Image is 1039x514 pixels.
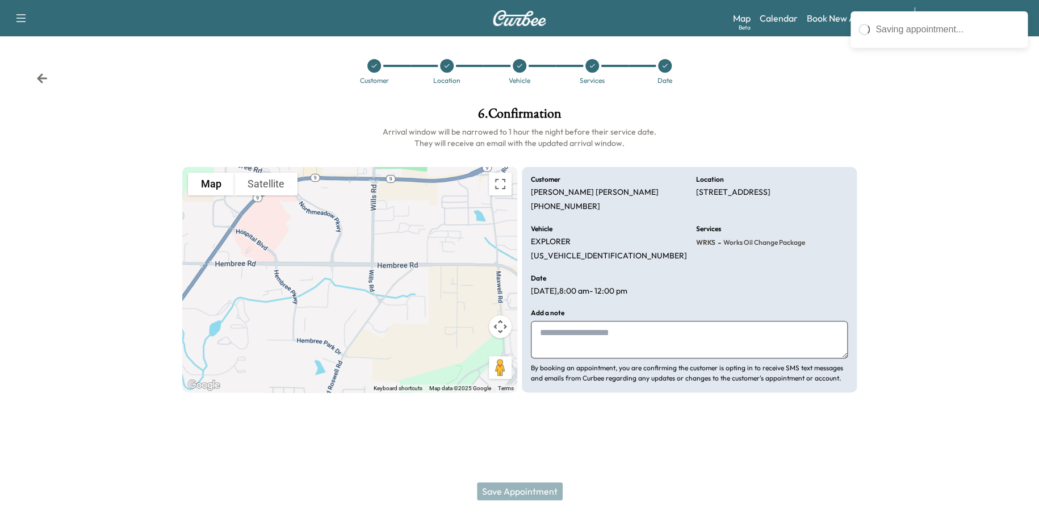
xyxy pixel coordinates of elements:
[185,378,223,392] a: Open this area in Google Maps (opens a new window)
[489,315,512,338] button: Map camera controls
[509,77,530,84] div: Vehicle
[36,73,48,84] div: Back
[733,11,751,25] a: MapBeta
[696,225,721,232] h6: Services
[185,378,223,392] img: Google
[429,385,491,391] span: Map data ©2025 Google
[807,11,903,25] a: Book New Appointment
[489,356,512,379] button: Drag Pegman onto the map to open Street View
[489,173,512,195] button: Toggle fullscreen view
[234,173,298,195] button: Show satellite imagery
[182,107,857,126] h1: 6 . Confirmation
[696,238,715,247] span: WRKS
[760,11,798,25] a: Calendar
[531,286,627,296] p: [DATE] , 8:00 am - 12:00 pm
[696,187,770,198] p: [STREET_ADDRESS]
[182,126,857,149] h6: Arrival window will be narrowed to 1 hour the night before their service date. They will receive ...
[531,202,600,212] p: [PHONE_NUMBER]
[374,385,422,392] button: Keyboard shortcuts
[531,363,848,383] p: By booking an appointment, you are confirming the customer is opting in to receive SMS text messa...
[721,238,805,247] span: Works Oil Change Package
[433,77,460,84] div: Location
[188,173,234,195] button: Show street map
[531,275,546,282] h6: Date
[531,176,560,183] h6: Customer
[580,77,605,84] div: Services
[360,77,389,84] div: Customer
[715,237,721,248] span: -
[498,385,514,391] a: Terms (opens in new tab)
[696,176,724,183] h6: Location
[531,187,659,198] p: [PERSON_NAME] [PERSON_NAME]
[492,10,547,26] img: Curbee Logo
[531,225,552,232] h6: Vehicle
[875,23,1020,36] div: Saving appointment...
[531,237,571,247] p: EXPLORER
[531,310,564,316] h6: Add a note
[657,77,672,84] div: Date
[531,251,687,261] p: [US_VEHICLE_IDENTIFICATION_NUMBER]
[739,23,751,32] div: Beta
